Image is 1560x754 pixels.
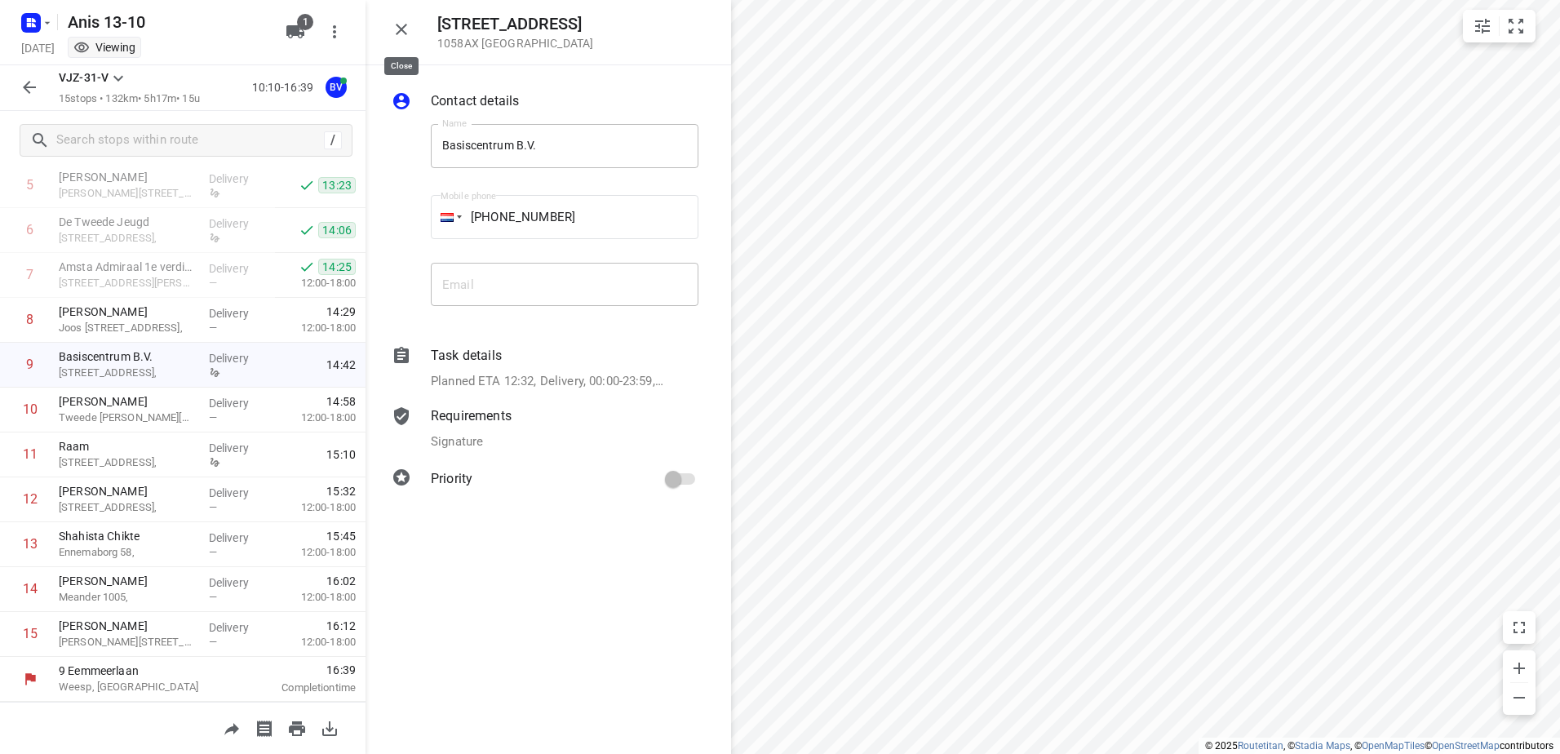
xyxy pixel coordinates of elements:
p: 12:00-18:00 [275,275,356,291]
span: 15:32 [326,483,356,499]
span: 15:10 [326,446,356,463]
p: [STREET_ADDRESS], [59,455,196,471]
span: — [209,636,217,648]
p: 12:00-18:00 [275,320,356,336]
div: small contained button group [1463,10,1536,42]
p: 1058AX [GEOGRAPHIC_DATA] [437,37,593,50]
p: 9 Eemmeerlaan [59,663,228,679]
p: [PERSON_NAME] [59,483,196,499]
span: 15:45 [326,528,356,544]
a: Stadia Maps [1295,740,1350,752]
div: Netherlands: + 31 [431,195,462,239]
p: Delivery [209,530,269,546]
p: Signature [431,432,483,451]
span: 16:02 [326,573,356,589]
span: 14:06 [318,222,356,238]
p: Raam [59,438,196,455]
span: Download route [313,720,346,735]
div: 9 [26,357,33,372]
p: Shahista Chikte [59,528,196,544]
p: [PERSON_NAME][STREET_ADDRESS], [59,634,196,650]
label: Mobile phone [441,192,496,201]
div: 7 [26,267,33,282]
svg: Done [299,259,315,275]
button: 1 [279,16,312,48]
p: Amsta Admiraal 1e verdieping [59,259,196,275]
p: 12:00-18:00 [275,634,356,650]
p: [PERSON_NAME] [59,169,196,185]
input: 1 (702) 123-4567 [431,195,698,239]
svg: Done [299,222,315,238]
div: / [324,131,342,149]
p: Task details [431,346,502,366]
p: Completion time [248,680,356,696]
p: 12:00-18:00 [275,589,356,605]
span: Print shipping labels [248,720,281,735]
p: [PERSON_NAME][STREET_ADDRESS], [59,185,196,202]
p: Delivery [209,395,269,411]
span: 14:29 [326,304,356,320]
p: Contact details [431,91,519,111]
p: [STREET_ADDRESS], [59,365,196,381]
p: Delivery [209,305,269,322]
a: OpenMapTiles [1362,740,1425,752]
p: Delivery [209,619,269,636]
p: Delivery [209,215,269,232]
span: — [209,546,217,558]
span: — [209,591,217,603]
span: — [209,277,217,289]
span: — [209,322,217,334]
p: 12:00-18:00 [275,499,356,516]
p: 12:00-18:00 [275,410,356,426]
p: Requirements [431,406,512,426]
p: Delivery [209,574,269,591]
div: 11 [23,446,38,462]
a: Routetitan [1238,740,1283,752]
p: [PERSON_NAME] [59,304,196,320]
p: Delivery [209,171,269,187]
p: Weesp, [GEOGRAPHIC_DATA] [59,679,228,695]
p: Joos [STREET_ADDRESS], [59,320,196,336]
p: [PERSON_NAME] [59,573,196,589]
p: Delivery [209,260,269,277]
button: Map settings [1466,10,1499,42]
p: Delivery [209,350,269,366]
div: 10 [23,401,38,417]
h5: [STREET_ADDRESS] [437,15,593,33]
span: 16:39 [248,662,356,678]
div: 14 [23,581,38,597]
p: De Tweede Jeugd [59,214,196,230]
p: [PERSON_NAME] [59,393,196,410]
span: Share route [215,720,248,735]
span: Assigned to Bus VJZ-31-V [320,79,352,95]
p: 10:10-16:39 [252,79,320,96]
div: 5 [26,177,33,193]
div: 12 [23,491,38,507]
p: 15 stops • 132km • 5h17m • 15u [59,91,200,107]
div: You are currently in view mode. To make any changes, go to edit project. [73,39,135,55]
span: 14:42 [326,357,356,373]
p: Meander 1005, [59,589,196,605]
p: Delivery [209,485,269,501]
p: [STREET_ADDRESS], [59,230,196,246]
div: 6 [26,222,33,237]
span: — [209,501,217,513]
a: OpenStreetMap [1432,740,1500,752]
p: Basiscentrum B.V. [59,348,196,365]
span: 1 [297,14,313,30]
p: Ennemaborg 58, [59,544,196,561]
button: Fit zoom [1500,10,1532,42]
div: 13 [23,536,38,552]
p: [STREET_ADDRESS], [59,499,196,516]
p: Priority [431,469,472,489]
li: © 2025 , © , © © contributors [1205,740,1553,752]
p: [STREET_ADDRESS][PERSON_NAME], [59,275,196,291]
svg: Done [299,177,315,193]
div: RequirementsSignature [392,406,698,451]
div: Task detailsPlanned ETA 12:32, Delivery, 00:00-23:59, 10 Min, 1 Unit [392,346,698,391]
p: 12:00-18:00 [275,544,356,561]
p: VJZ-31-V [59,69,109,86]
div: 15 [23,626,38,641]
p: Planned ETA 12:32, Delivery, 00:00-23:59, 10 Min, 1 Unit [431,372,663,391]
span: 14:58 [326,393,356,410]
